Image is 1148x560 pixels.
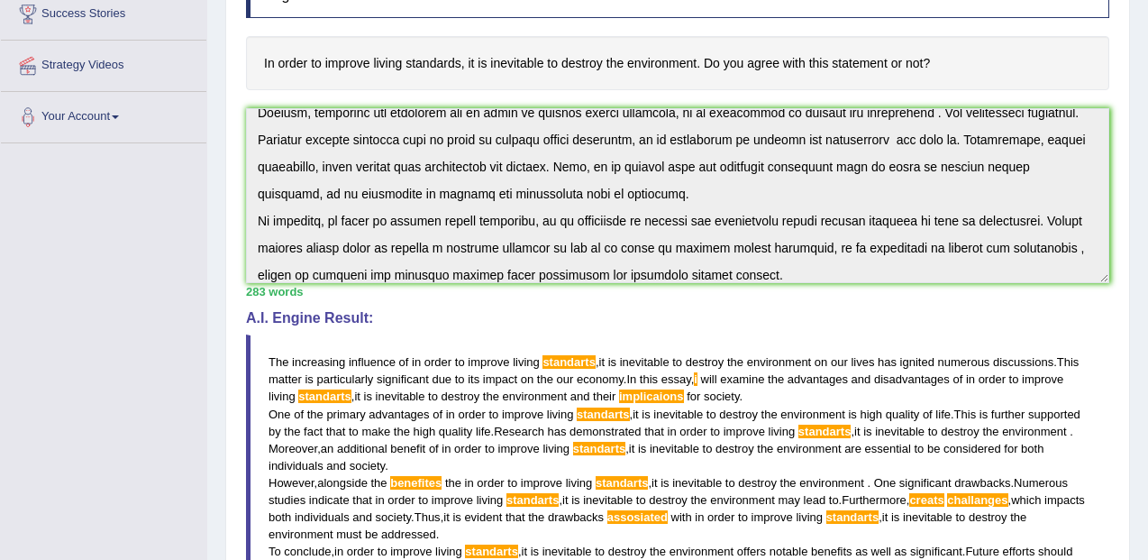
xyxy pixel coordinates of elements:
span: Future [965,545,999,558]
span: environment [503,390,568,403]
span: their [593,390,615,403]
span: to [703,442,713,455]
span: in [446,408,455,421]
span: order [454,442,481,455]
span: in [412,355,421,369]
span: significant [377,372,429,386]
span: is [305,372,313,386]
span: living [796,510,823,524]
span: as [855,545,868,558]
span: life [935,408,951,421]
span: impact [483,372,517,386]
span: to [672,355,682,369]
span: further [991,408,1025,421]
span: efforts [1003,545,1035,558]
span: environment [1002,425,1067,438]
span: in [668,425,677,438]
span: in [966,372,975,386]
span: destroy [608,545,647,558]
span: is [979,408,988,421]
span: Possible spelling mistake found. (did you mean: standards) [506,493,560,507]
span: destroy [442,390,480,403]
span: individuals [295,510,350,524]
span: living [769,425,796,438]
span: to [725,476,735,490]
span: to [428,390,438,403]
span: inevitable [903,510,952,524]
span: is [608,355,616,369]
span: This [1057,355,1080,369]
span: Possible spelling mistake found. (did you mean: standards) [798,425,852,438]
span: advantages [788,372,848,386]
span: economy [577,372,624,386]
span: order [979,372,1006,386]
span: Don’t put a space before the full stop. (did you mean: .) [867,476,870,490]
a: Your Account [1,92,206,137]
span: order [347,545,374,558]
span: of [923,408,933,421]
span: it [854,425,861,438]
span: particularly [316,372,373,386]
span: to [928,425,938,438]
span: it [633,408,639,421]
span: the [650,545,666,558]
span: impacts [1044,493,1085,507]
span: Possible spelling mistake. Did you mean “benefits”, the plural form of the noun ‘benefit’? [390,476,442,490]
span: high [860,408,882,421]
span: individuals [269,459,323,473]
span: indicate [309,493,350,507]
span: destroy [941,425,979,438]
span: Possible spelling mistake found. (did you mean: create) [909,493,943,507]
span: Possible spelling mistake found. (did you mean: implications) [619,390,684,403]
span: disadvantages [874,372,950,386]
span: both [1021,442,1043,455]
span: as [895,545,907,558]
span: to [488,408,498,421]
span: that [644,425,664,438]
span: Moreover [269,442,317,455]
span: inevitable [650,442,699,455]
span: to [636,493,646,507]
span: environment [747,355,812,369]
span: Don’t put a space before the full stop. (did you mean: .) [1070,425,1073,438]
span: In [626,372,636,386]
span: inevitable [672,476,722,490]
span: and [326,459,346,473]
span: ignited [900,355,934,369]
span: lead [804,493,826,507]
span: order [458,408,485,421]
span: Possible spelling mistake found. (did you mean: standards) [573,442,626,455]
span: The [269,355,288,369]
span: living [435,545,462,558]
span: be [927,442,940,455]
h4: A.I. Engine Result: [246,310,1109,326]
span: This [954,408,977,421]
span: Possible typo: you repeated a whitespace (did you mean: ) [775,493,779,507]
span: discussions [993,355,1053,369]
span: to [1009,372,1019,386]
span: quality [886,408,920,421]
span: to [378,545,387,558]
span: lives [851,355,874,369]
span: destroy [969,510,1007,524]
span: is [642,408,650,421]
span: order [387,493,415,507]
span: One [874,476,897,490]
span: Possible spelling mistake found. (did you mean: standards) [465,545,518,558]
span: our [557,372,574,386]
span: living [566,476,593,490]
span: due [432,372,451,386]
span: the [691,493,707,507]
span: conclude [284,545,331,558]
span: the [445,476,461,490]
span: its [468,372,479,386]
span: considered [943,442,1001,455]
span: the [757,442,773,455]
span: life [476,425,491,438]
span: Possible spelling mistake found. (did you mean: associated) [607,510,668,524]
span: are [844,442,861,455]
span: in [376,493,385,507]
span: it [882,510,888,524]
span: Possible spelling mistake found. (did you mean: challenges) [947,493,1007,507]
span: to [706,408,716,421]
